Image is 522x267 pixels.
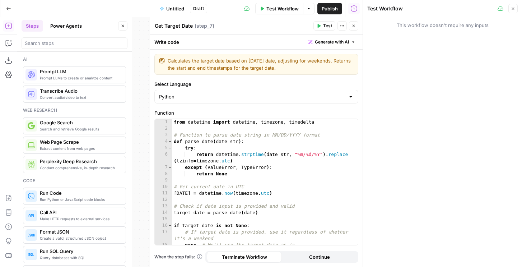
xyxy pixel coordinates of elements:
input: Python [159,93,345,100]
div: 2 [155,125,172,132]
div: 14 [155,210,172,216]
button: Test [313,21,335,31]
span: Create a valid, structured JSON object [40,235,120,241]
span: Toggle code folding, rows 16 through 18 [168,222,172,229]
span: ( step_7 ) [195,22,214,29]
div: 12 [155,197,172,203]
span: Format JSON [40,228,120,235]
span: Transcribe Audio [40,87,120,95]
span: Continue [309,253,330,261]
span: Extract content from web pages [40,146,120,151]
label: Select Language [154,80,358,88]
div: 7 [155,164,172,171]
span: Prompt LLMs to create or analyze content [40,75,120,81]
div: Ai [23,56,126,63]
span: Toggle code folding, rows 5 through 6 [168,145,172,151]
div: 10 [155,184,172,190]
div: 15 [155,216,172,222]
input: Search steps [25,40,124,47]
span: Make HTTP requests to external services [40,216,120,222]
a: When the step fails: [154,254,202,260]
span: Test Workflow [266,5,299,12]
button: Publish [317,3,342,14]
span: Generate with AI [315,39,349,45]
div: Code [23,178,126,184]
span: Terminate Workflow [222,253,267,261]
div: 17 [155,229,172,242]
div: 1 [155,119,172,125]
div: 8 [155,171,172,177]
span: Run SQL Query [40,248,120,255]
button: Untitled [155,3,188,14]
span: This workflow doesn't require any inputs [367,22,518,29]
span: Publish [322,5,338,12]
span: Untitled [166,5,184,12]
div: 11 [155,190,172,197]
div: 4 [155,138,172,145]
div: 6 [155,151,172,164]
span: Draft [193,5,204,12]
span: Perplexity Deep Research [40,158,120,165]
textarea: Get Target Date [155,22,193,29]
span: Search and retrieve Google results [40,126,120,132]
div: 13 [155,203,172,210]
div: Web research [23,107,126,114]
button: Generate with AI [306,37,358,47]
div: 18 [155,242,172,248]
span: Conduct comprehensive, in-depth research [40,165,120,171]
button: Continue [282,251,357,263]
button: Power Agents [46,20,86,32]
span: Query databases with SQL [40,255,120,261]
div: 9 [155,177,172,184]
span: Convert audio/video to text [40,95,120,100]
span: Test [323,23,332,29]
span: Toggle code folding, rows 7 through 8 [168,164,172,171]
span: Web Page Scrape [40,138,120,146]
div: 3 [155,132,172,138]
div: 16 [155,222,172,229]
span: Run Python or JavaScript code blocks [40,197,120,202]
span: Toggle code folding, rows 4 through 8 [168,138,172,145]
div: Write code [150,34,363,49]
div: 5 [155,145,172,151]
button: Test Workflow [255,3,303,14]
button: Steps [22,20,43,32]
span: Run Code [40,189,120,197]
span: Google Search [40,119,120,126]
label: Function [154,109,358,116]
textarea: Calculates the target date based on [DATE] date, adjusting for weekends. Returns the start and en... [168,57,354,72]
span: Call API [40,209,120,216]
span: Prompt LLM [40,68,120,75]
